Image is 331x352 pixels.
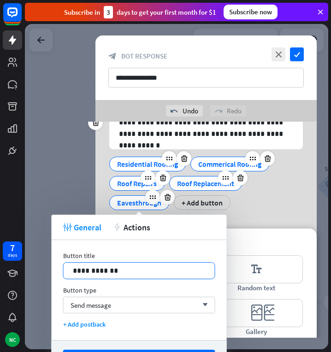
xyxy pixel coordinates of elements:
i: undo [171,107,178,115]
div: Button type [63,286,215,294]
span: Send message [71,301,111,310]
span: Bot Response [121,52,167,60]
span: General [74,222,101,233]
div: Undo [166,105,203,117]
button: Open LiveChat chat widget [7,4,35,31]
span: Actions [124,222,150,233]
i: block_bot_response [108,52,117,60]
div: Subscribe now [224,5,278,19]
div: Eavesthrough [117,196,161,210]
i: close [272,47,285,61]
div: Subscribe in days to get your first month for $1 [64,6,216,18]
i: redo [215,107,222,115]
span: Gallery [246,327,267,336]
div: NC [5,332,20,347]
i: arrow_down [198,302,208,308]
div: Residential Roofing [117,157,178,171]
i: editor_text [210,255,303,283]
span: Random text [237,283,275,292]
div: Button title [63,252,215,260]
div: 3 [104,6,113,18]
div: Roof Repairs [117,176,157,190]
div: 7 [10,244,15,252]
i: action [113,223,121,231]
i: tweak [63,223,71,231]
i: editor_card [210,299,303,327]
div: days [8,252,17,258]
div: + Add postback [63,320,215,329]
i: check [290,47,304,61]
div: Roof Replacement [177,176,234,190]
div: Redo [210,105,246,117]
a: 7 days [3,241,22,261]
div: Commerical Roofing [198,157,261,171]
div: + Add button [174,195,231,210]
